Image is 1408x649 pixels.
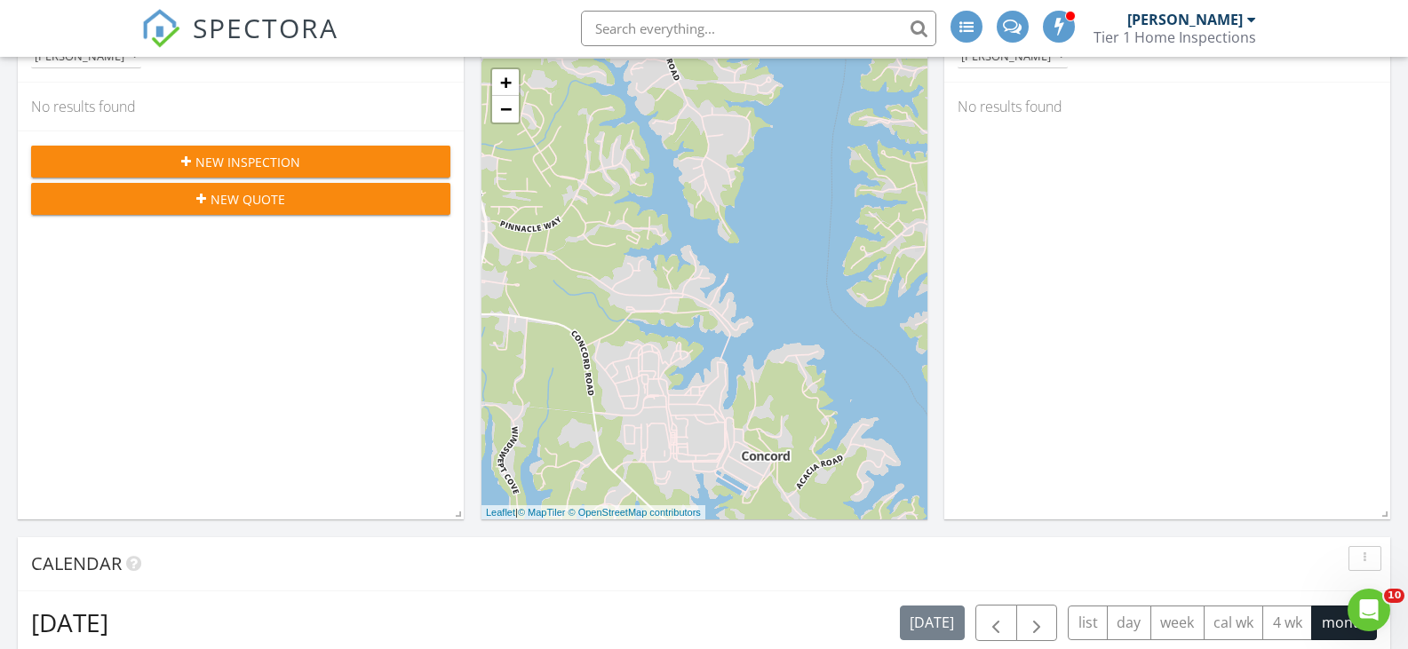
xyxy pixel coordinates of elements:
div: Tier 1 Home Inspections [1094,28,1256,46]
button: New Inspection [31,146,450,178]
div: No results found [944,83,1390,131]
div: No results found [18,83,464,131]
button: day [1107,605,1151,640]
input: Search everything... [581,11,936,46]
button: New Quote [31,183,450,215]
a: SPECTORA [141,24,338,61]
button: list [1068,605,1108,640]
a: Zoom in [492,69,519,96]
div: [PERSON_NAME] [1127,11,1243,28]
a: Leaflet [486,507,515,518]
button: [DATE] [900,605,965,640]
span: New Quote [211,190,285,209]
h2: [DATE] [31,605,108,640]
button: Next month [1016,605,1058,641]
iframe: Intercom live chat [1348,589,1390,631]
button: cal wk [1204,605,1264,640]
button: week [1150,605,1205,640]
div: [PERSON_NAME] [35,51,138,63]
div: | [481,505,705,520]
a: © MapTiler [518,507,566,518]
a: © OpenStreetMap contributors [569,507,701,518]
div: [PERSON_NAME] [961,51,1064,63]
span: 10 [1384,589,1404,603]
button: month [1311,605,1377,640]
span: SPECTORA [193,9,338,46]
button: Previous month [975,605,1017,641]
span: New Inspection [195,153,300,171]
button: 4 wk [1262,605,1312,640]
a: Zoom out [492,96,519,123]
span: Calendar [31,551,122,575]
img: The Best Home Inspection Software - Spectora [141,9,180,48]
